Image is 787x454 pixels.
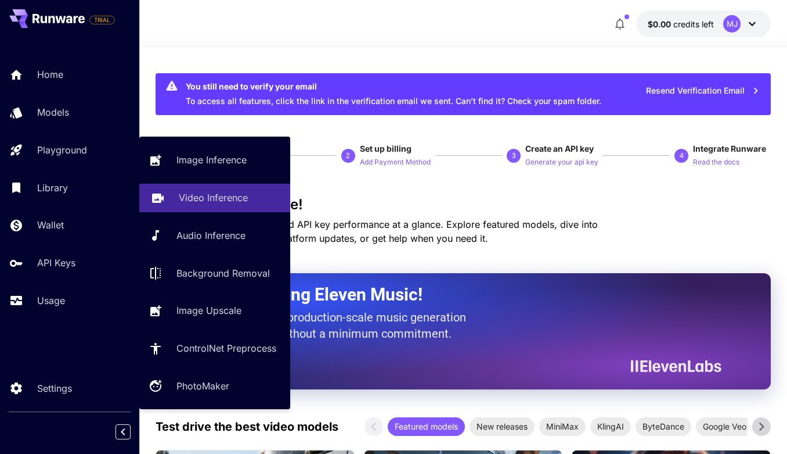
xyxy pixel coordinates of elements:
p: Image Inference [176,153,247,167]
p: Library [37,181,68,195]
div: Collapse sidebar [124,421,139,442]
span: TRIAL [90,16,114,24]
p: Wallet [37,218,64,232]
a: Background Removal [139,259,290,287]
span: credits left [673,19,714,29]
p: ControlNet Preprocess [176,341,276,355]
span: Google Veo [696,420,753,432]
span: $0.00 [648,19,673,29]
p: API Keys [37,256,75,270]
p: Image Upscale [176,303,241,317]
p: 3 [512,151,516,161]
p: Settings [37,381,72,395]
p: Add Payment Method [360,157,431,168]
h3: Welcome to Runware! [156,196,771,213]
div: $0.00 [648,18,714,30]
p: Read the docs [693,157,739,168]
a: PhotoMaker [139,372,290,401]
a: Image Inference [139,146,290,174]
p: Video Inference [179,191,248,205]
p: Background Removal [176,266,270,280]
a: Image Upscale [139,296,290,325]
a: ControlNet Preprocess [139,334,290,363]
span: Add your payment card to enable full platform functionality. [89,13,115,27]
span: Featured models [388,420,465,432]
p: Home [37,67,63,81]
span: Integrate Runware [693,144,766,153]
button: Resend Verification Email [640,79,766,103]
p: Audio Inference [176,228,246,242]
p: PhotoMaker [176,379,229,393]
a: Video Inference [139,184,290,212]
button: $0.00 [636,10,771,37]
p: 4 [680,151,684,161]
a: Audio Inference [139,221,290,250]
p: Usage [37,294,65,308]
span: MiniMax [539,420,586,432]
span: ByteDance [636,420,691,432]
span: New releases [470,420,535,432]
p: The only way to get production-scale music generation from Eleven Labs without a minimum commitment. [185,309,475,342]
p: Playground [37,143,87,157]
p: Test drive the best video models [156,418,338,435]
h2: Now Supporting Eleven Music! [185,284,713,306]
p: 2 [346,151,350,161]
span: Set up billing [360,144,411,153]
p: Models [37,105,69,119]
div: You still need to verify your email [186,80,601,92]
span: Check out your usage stats and API key performance at a glance. Explore featured models, dive int... [156,219,598,244]
button: Collapse sidebar [115,424,131,439]
p: Generate your api key [525,157,598,168]
span: KlingAI [590,420,631,432]
div: MJ [723,15,741,33]
span: Create an API key [525,144,594,153]
div: To access all features, click the link in the verification email we sent. Can’t find it? Check yo... [186,77,601,112]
